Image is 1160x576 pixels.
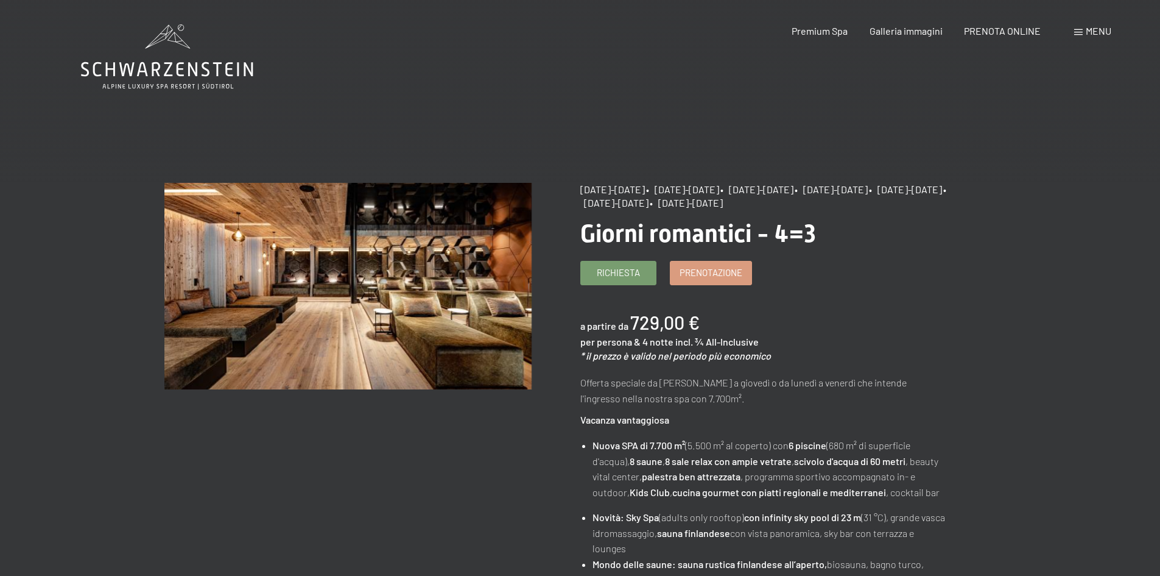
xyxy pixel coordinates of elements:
[630,455,663,467] strong: 8 saune
[580,183,645,195] span: [DATE]-[DATE]
[672,486,886,498] strong: cucina gourmet con piatti regionali e mediterranei
[164,183,532,389] img: Giorni romantici - 4=3
[592,438,947,500] li: (5.500 m² al coperto) con (680 m² di superficie d'acqua), , , , beauty vital center, , programma ...
[869,183,942,195] span: • [DATE]-[DATE]
[675,336,759,347] span: incl. ¾ All-Inclusive
[650,197,723,208] span: • [DATE]-[DATE]
[580,336,641,347] span: per persona &
[789,439,826,451] strong: 6 piscine
[646,183,719,195] span: • [DATE]-[DATE]
[657,527,730,539] strong: sauna finlandese
[630,311,700,333] b: 729,00 €
[580,350,771,361] em: * il prezzo è valido nel periodo più economico
[744,511,861,523] strong: con infinity sky pool di 23 m
[580,375,947,406] p: Offerta speciale da [PERSON_NAME] a giovedì o da lunedì a venerdì che intende l'ingresso nella no...
[630,486,670,498] strong: Kids Club
[580,219,816,248] span: Giorni romantici - 4=3
[592,510,947,556] li: (adults only rooftop) (31 °C), grande vasca idromassaggio, con vista panoramica, sky bar con terr...
[964,25,1041,37] a: PRENOTA ONLINE
[795,183,868,195] span: • [DATE]-[DATE]
[1086,25,1111,37] span: Menu
[592,558,827,570] strong: Mondo delle saune: sauna rustica finlandese all’aperto,
[580,414,669,425] strong: Vacanza vantaggiosa
[642,471,740,482] strong: palestra ben attrezzata
[665,455,792,467] strong: 8 sale relax con ampie vetrate
[670,261,751,285] a: Prenotazione
[870,25,943,37] a: Galleria immagini
[592,439,685,451] strong: Nuova SPA di 7.700 m²
[794,455,905,467] strong: scivolo d'acqua di 60 metri
[642,336,673,347] span: 4 notte
[592,511,659,523] strong: Novità: Sky Spa
[720,183,793,195] span: • [DATE]-[DATE]
[680,266,742,279] span: Prenotazione
[580,320,628,332] span: a partire da
[581,261,656,285] a: Richiesta
[597,266,640,279] span: Richiesta
[792,25,848,37] a: Premium Spa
